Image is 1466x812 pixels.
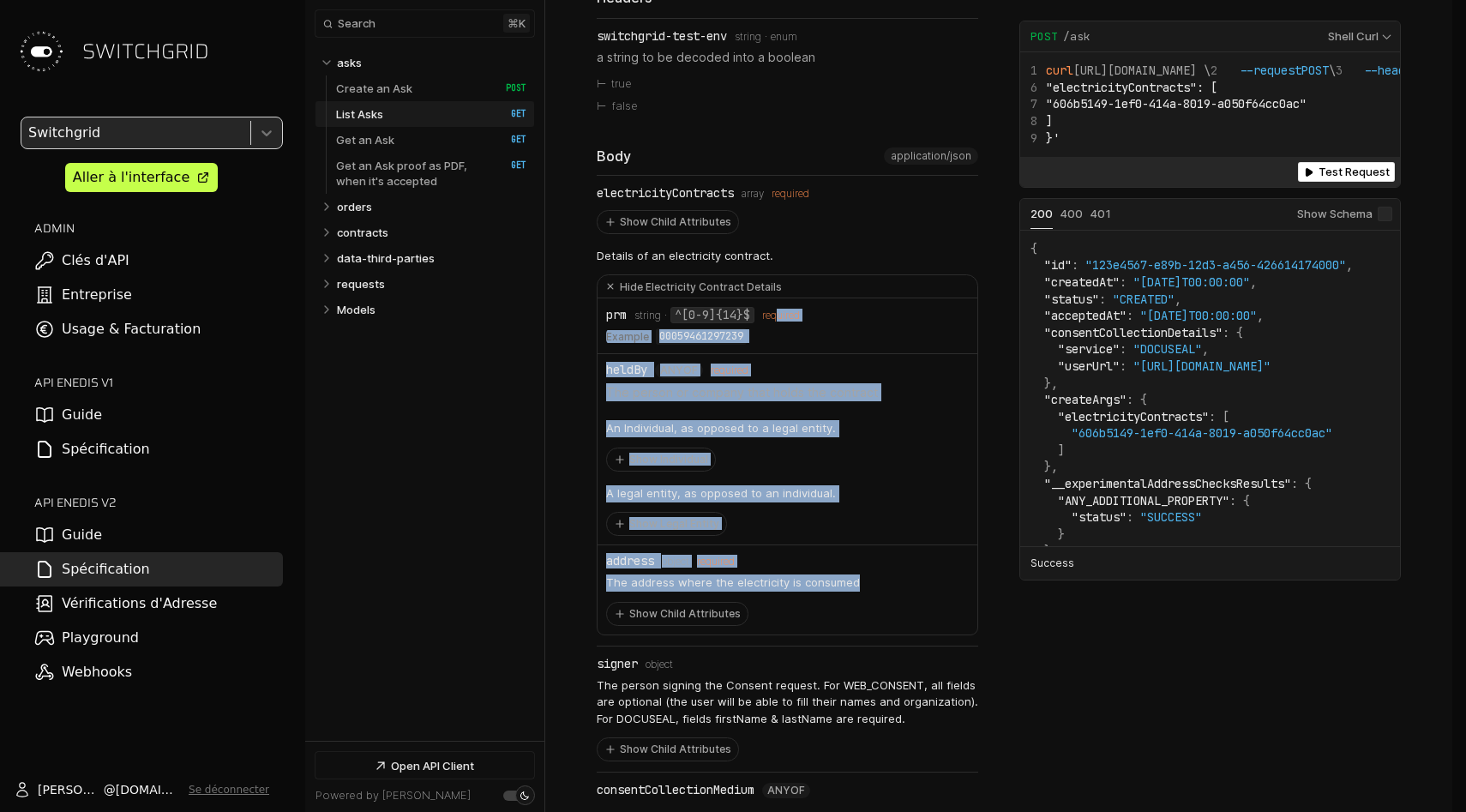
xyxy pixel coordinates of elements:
p: A legal entity, as opposed to an individual. [606,485,836,502]
span: @ [104,781,116,798]
span: SWITCHGRID [82,38,209,65]
span: , [1051,376,1058,391]
span: [PERSON_NAME] [38,781,104,798]
span: POST [1301,63,1329,79]
a: orders [337,194,527,220]
li: true [597,73,978,95]
button: Se déconnecter [189,783,269,797]
button: Show Individual [607,448,715,471]
span: "service" [1058,342,1120,358]
p: The person or company that holds the contract [606,383,969,401]
div: prm [606,308,627,322]
div: required [711,364,748,376]
span: 400 [1060,207,1083,220]
div: required [772,188,809,200]
p: List Asks [336,106,383,122]
span: "[DATE]T00:00:00" [1140,308,1257,323]
kbd: ⌘ k [503,14,530,33]
span: "606b5149-1ef0-414a-8019-a050f64cc0ac" [1072,426,1332,442]
span: } [1044,544,1051,559]
span: , [1202,342,1209,358]
span: { [1305,476,1312,491]
span: , [1250,274,1257,290]
p: The person signing the Consent request. For WEB_CONSENT, all fields are optional (the user will b... [597,677,978,728]
a: Models [337,297,527,322]
nav: Table of contents for Api [305,42,544,741]
span: "606b5149-1ef0-414a-8019-a050f64cc0ac" [1046,97,1307,112]
div: required [697,556,735,568]
span: : [1099,292,1106,307]
span: [URL][DOMAIN_NAME] \ [1030,63,1211,79]
span: : [1120,274,1127,290]
span: : [1229,493,1236,508]
div: signer [597,657,638,671]
span: { [1243,493,1250,508]
span: "CREATED" [1113,292,1175,307]
span: "__experimentalAddressChecksResults" [1044,476,1291,491]
h2: ADMIN [34,220,283,237]
span: "SUCCESS" [1140,510,1202,526]
p: orders [337,199,372,214]
img: Switchgrid Logo [14,24,69,79]
span: , [1051,460,1058,475]
a: data-third-parties [337,245,527,271]
span: "userUrl" [1058,358,1120,374]
span: : [1291,476,1298,491]
span: : [1120,358,1127,374]
a: Get an Ask GET [336,127,526,153]
a: Get an Ask proof as PDF, when it's accepted GET [336,153,526,194]
span: } [1044,376,1051,391]
div: address [606,554,654,568]
span: array [742,188,764,200]
span: { [1030,241,1037,256]
a: Create an Ask POST [336,75,526,101]
div: anyOf [762,783,810,798]
span: [DOMAIN_NAME] [116,781,182,798]
p: Details of an electricity contract. [597,248,978,265]
span: "createdAt" [1044,274,1120,290]
a: Powered by [PERSON_NAME] [315,789,471,802]
div: Set light mode [520,791,530,801]
span: "status" [1072,510,1127,526]
span: }' [1046,130,1060,146]
p: contracts [337,225,388,240]
span: "electricityContracts": [ [1046,80,1217,95]
li: false [597,95,978,117]
span: --request [1240,63,1329,79]
span: POST [1030,29,1058,45]
code: ^[0-9]{14}$ [670,307,754,322]
span: GET [493,159,526,171]
span: "status" [1044,292,1099,307]
span: Example [606,328,649,346]
span: , [1257,308,1264,323]
span: } [1044,460,1051,475]
span: "DOCUSEAL" [1133,342,1202,358]
a: List Asks GET [336,101,526,127]
span: "createArgs" [1044,392,1127,407]
p: asks [337,55,362,70]
a: Aller à l'interface [65,163,218,192]
span: --header [1364,63,1419,79]
span: ] [1046,113,1053,129]
span: POST [493,82,526,94]
span: "123e4567-e89b-12d3-a456-426614174000" [1085,258,1346,274]
span: [ [1223,409,1229,424]
div: Aller à l'interface [73,167,189,188]
p: data-third-parties [337,250,435,266]
span: : [1127,510,1133,526]
span: , [1175,292,1181,307]
span: "ANY_ADDITIONAL_PROPERTY" [1058,493,1229,508]
span: \ [1211,63,1336,79]
p: requests [337,276,385,292]
p: Get an Ask [336,132,394,147]
span: Test Request [1319,166,1390,179]
span: string [634,310,661,322]
span: object [662,556,689,568]
span: "electricityContracts" [1058,409,1209,424]
span: : [1223,325,1229,340]
span: , [1346,258,1353,274]
span: : [1120,342,1127,358]
button: Hide Electricity Contract Details [598,275,977,298]
div: anyOf [655,363,703,378]
a: asks [337,50,527,75]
